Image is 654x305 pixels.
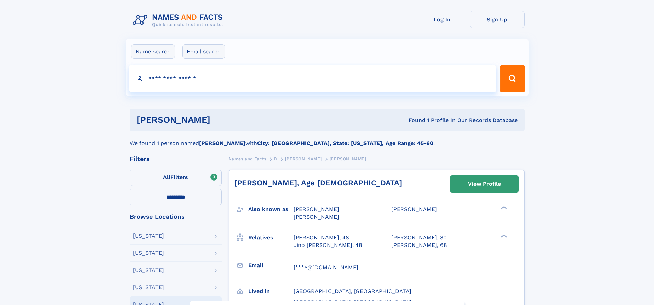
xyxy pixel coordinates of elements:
input: search input [129,65,497,92]
a: Sign Up [470,11,525,28]
h3: Email [248,260,294,271]
h3: Also known as [248,204,294,215]
div: ❯ [499,233,507,238]
div: View Profile [468,176,501,192]
span: [GEOGRAPHIC_DATA], [GEOGRAPHIC_DATA] [294,288,411,294]
a: [PERSON_NAME], 30 [391,234,447,241]
div: [US_STATE] [133,268,164,273]
div: Found 1 Profile In Our Records Database [309,117,518,124]
span: All [163,174,170,181]
label: Name search [131,44,175,59]
a: Log In [415,11,470,28]
div: We found 1 person named with . [130,131,525,148]
span: [PERSON_NAME] [294,214,339,220]
a: D [274,154,277,163]
label: Email search [182,44,225,59]
a: [PERSON_NAME], Age [DEMOGRAPHIC_DATA] [234,178,402,187]
a: [PERSON_NAME], 48 [294,234,349,241]
div: Browse Locations [130,214,222,220]
a: Names and Facts [229,154,266,163]
div: [US_STATE] [133,250,164,256]
a: [PERSON_NAME] [285,154,322,163]
span: [PERSON_NAME] [285,156,322,161]
button: Search Button [500,65,525,92]
b: City: [GEOGRAPHIC_DATA], State: [US_STATE], Age Range: 45-60 [257,140,433,146]
a: Jino [PERSON_NAME], 48 [294,241,362,249]
a: View Profile [450,176,518,192]
img: Logo Names and Facts [130,11,229,30]
span: [PERSON_NAME] [294,206,339,213]
span: [PERSON_NAME] [330,156,366,161]
div: ❯ [499,206,507,210]
span: D [274,156,277,161]
h1: [PERSON_NAME] [137,116,310,124]
b: [PERSON_NAME] [199,140,245,146]
div: [US_STATE] [133,285,164,290]
h3: Relatives [248,232,294,243]
h3: Lived in [248,285,294,297]
label: Filters [130,170,222,186]
div: Filters [130,156,222,162]
span: [PERSON_NAME] [391,206,437,213]
a: [PERSON_NAME], 68 [391,241,447,249]
div: [US_STATE] [133,233,164,239]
